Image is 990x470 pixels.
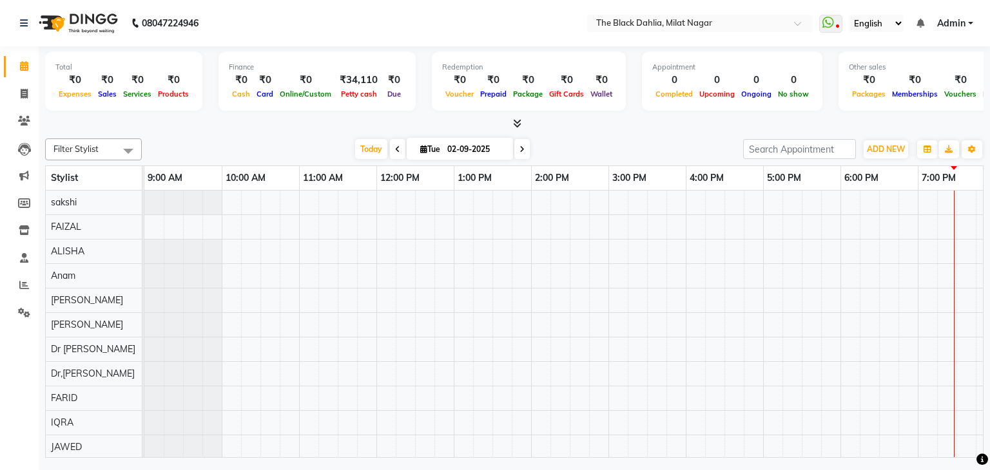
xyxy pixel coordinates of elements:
[33,5,121,41] img: logo
[918,169,959,187] a: 7:00 PM
[546,89,587,99] span: Gift Cards
[51,221,81,232] span: FAIZAL
[142,5,199,41] b: 08047224946
[222,169,269,187] a: 10:00 AM
[889,73,941,88] div: ₹0
[51,392,77,404] span: FARID
[696,73,738,88] div: 0
[864,140,908,158] button: ADD NEW
[51,245,84,257] span: ALISHA
[738,73,775,88] div: 0
[775,89,812,99] span: No show
[442,62,616,73] div: Redemption
[53,144,99,154] span: Filter Stylist
[253,73,277,88] div: ₹0
[120,73,155,88] div: ₹0
[442,73,477,88] div: ₹0
[51,343,135,355] span: Dr [PERSON_NAME]
[477,73,510,88] div: ₹0
[686,169,727,187] a: 4:00 PM
[841,169,882,187] a: 6:00 PM
[443,140,508,159] input: 2025-09-02
[775,73,812,88] div: 0
[51,172,78,183] span: Stylist
[849,73,889,88] div: ₹0
[454,169,495,187] a: 1:00 PM
[355,139,387,159] span: Today
[696,89,738,99] span: Upcoming
[51,368,135,379] span: Dr,[PERSON_NAME]
[51,417,73,428] span: IQRA
[587,89,616,99] span: Wallet
[120,89,155,99] span: Services
[889,89,941,99] span: Memberships
[253,89,277,99] span: Card
[532,169,572,187] a: 2:00 PM
[941,73,980,88] div: ₹0
[937,17,966,30] span: Admin
[383,73,405,88] div: ₹0
[849,89,889,99] span: Packages
[867,144,905,154] span: ADD NEW
[377,169,423,187] a: 12:00 PM
[510,73,546,88] div: ₹0
[51,270,75,281] span: Anam
[587,73,616,88] div: ₹0
[144,169,186,187] a: 9:00 AM
[546,73,587,88] div: ₹0
[155,73,192,88] div: ₹0
[941,89,980,99] span: Vouchers
[95,73,120,88] div: ₹0
[743,139,856,159] input: Search Appointment
[229,73,253,88] div: ₹0
[609,169,650,187] a: 3:00 PM
[738,89,775,99] span: Ongoing
[338,89,380,99] span: Petty cash
[55,62,192,73] div: Total
[51,441,82,453] span: JAWED
[764,169,804,187] a: 5:00 PM
[95,89,120,99] span: Sales
[51,319,123,330] span: [PERSON_NAME]
[442,89,477,99] span: Voucher
[51,294,123,306] span: [PERSON_NAME]
[51,196,77,208] span: sakshi
[277,73,335,88] div: ₹0
[55,89,95,99] span: Expenses
[229,62,405,73] div: Finance
[155,89,192,99] span: Products
[652,73,696,88] div: 0
[277,89,335,99] span: Online/Custom
[335,73,383,88] div: ₹34,110
[55,73,95,88] div: ₹0
[300,169,346,187] a: 11:00 AM
[229,89,253,99] span: Cash
[510,89,546,99] span: Package
[384,89,404,99] span: Due
[477,89,510,99] span: Prepaid
[652,62,812,73] div: Appointment
[652,89,696,99] span: Completed
[417,144,443,154] span: Tue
